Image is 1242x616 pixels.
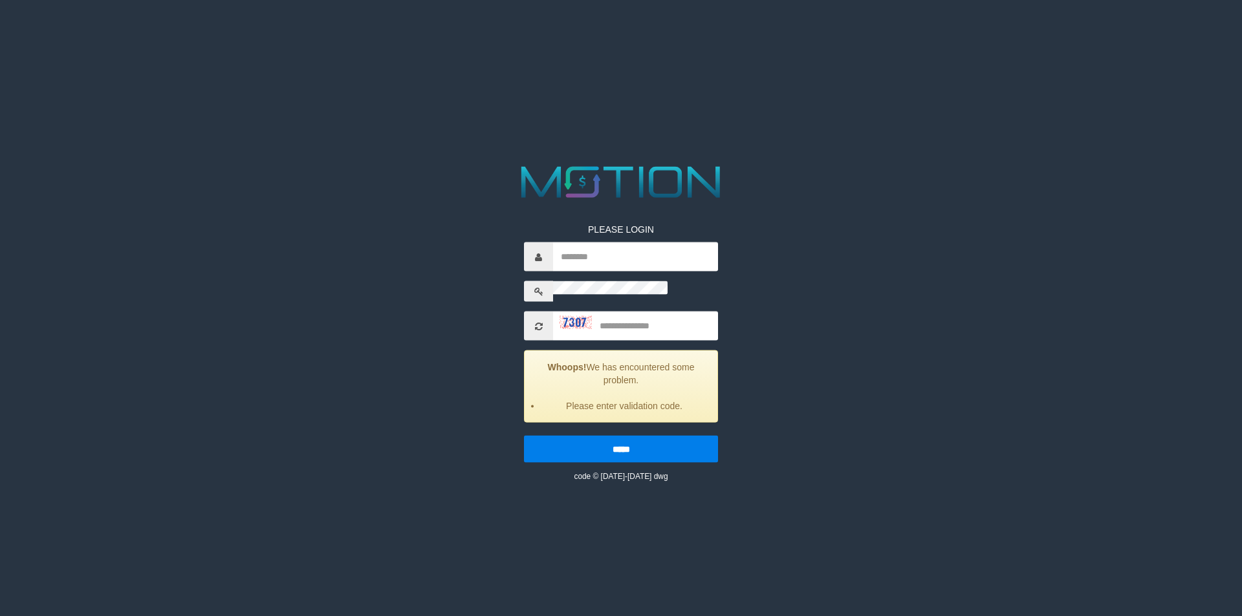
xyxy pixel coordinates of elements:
div: We has encountered some problem. [524,350,718,423]
img: MOTION_logo.png [512,161,730,204]
small: code © [DATE]-[DATE] dwg [574,472,668,481]
li: Please enter validation code. [541,399,708,412]
p: PLEASE LOGIN [524,223,718,236]
strong: Whoops! [548,362,587,372]
img: captcha [560,315,592,328]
